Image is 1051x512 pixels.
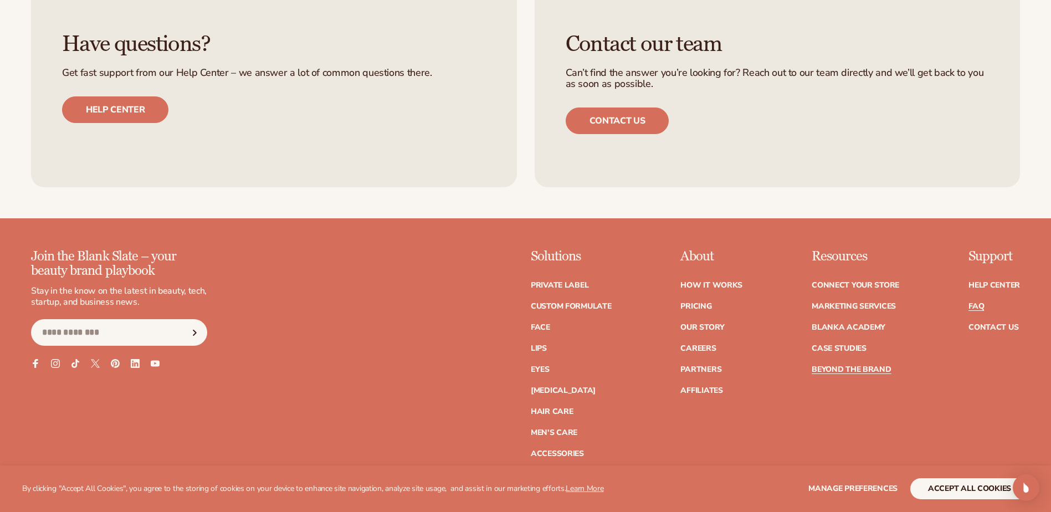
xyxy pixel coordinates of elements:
a: FAQ [968,303,984,310]
a: Case Studies [812,345,867,352]
p: Stay in the know on the latest in beauty, tech, startup, and business news. [31,285,207,309]
a: Private label [531,281,588,289]
a: Pricing [680,303,711,310]
a: How It Works [680,281,742,289]
a: Contact us [566,107,669,134]
h3: Contact our team [566,32,990,57]
a: Beyond the brand [812,366,891,373]
a: Help center [62,96,168,123]
button: accept all cookies [910,478,1029,499]
p: By clicking "Accept All Cookies", you agree to the storing of cookies on your device to enhance s... [22,484,604,494]
a: Learn More [566,483,603,494]
a: Hair Care [531,408,573,416]
p: Can’t find the answer you’re looking for? Reach out to our team directly and we’ll get back to yo... [566,68,990,90]
div: Open Intercom Messenger [1013,474,1039,501]
a: Eyes [531,366,550,373]
p: Solutions [531,249,612,264]
a: Men's Care [531,429,577,437]
a: Marketing services [812,303,896,310]
p: Support [968,249,1020,264]
a: Blanka Academy [812,324,885,331]
p: Resources [812,249,899,264]
a: Custom formulate [531,303,612,310]
a: [MEDICAL_DATA] [531,387,596,395]
p: Join the Blank Slate – your beauty brand playbook [31,249,207,279]
a: Our Story [680,324,724,331]
a: Connect your store [812,281,899,289]
a: Face [531,324,550,331]
button: Subscribe [182,319,207,346]
a: Lips [531,345,547,352]
a: Affiliates [680,387,722,395]
p: Get fast support from our Help Center – we answer a lot of common questions there. [62,68,486,79]
a: Careers [680,345,716,352]
h3: Have questions? [62,32,486,57]
a: Accessories [531,450,584,458]
button: Manage preferences [808,478,898,499]
a: Contact Us [968,324,1018,331]
p: About [680,249,742,264]
a: Help Center [968,281,1020,289]
span: Manage preferences [808,483,898,494]
a: Partners [680,366,721,373]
